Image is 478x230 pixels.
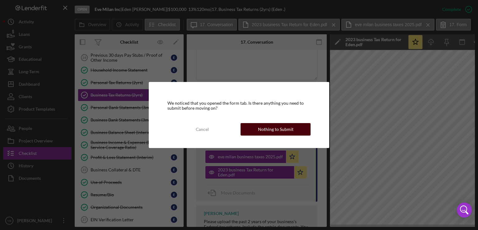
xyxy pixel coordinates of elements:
button: Cancel [167,123,237,136]
div: Cancel [196,123,209,136]
div: Open Intercom Messenger [457,203,472,218]
button: Nothing to Submit [241,123,311,136]
div: Nothing to Submit [258,123,293,136]
div: We noticed that you opened the form tab. Is there anything you need to submit before moving on? [167,101,311,111]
